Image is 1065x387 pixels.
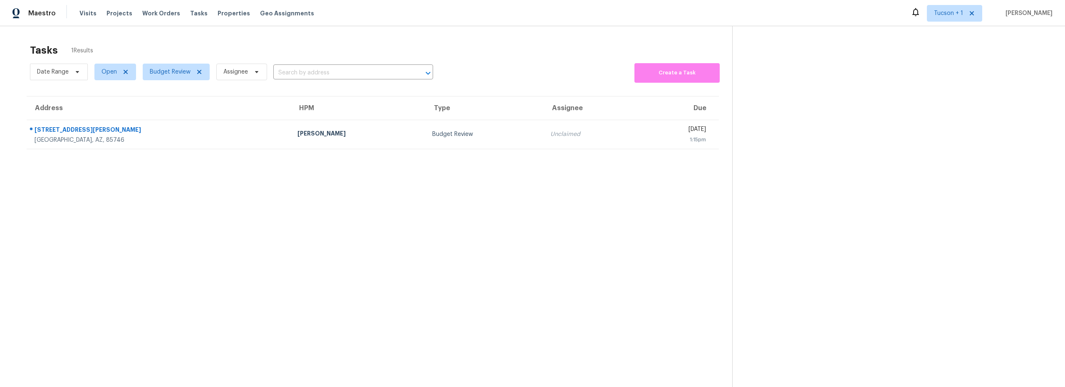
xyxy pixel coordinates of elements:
[37,68,69,76] span: Date Range
[645,136,706,144] div: 1:15pm
[426,96,544,120] th: Type
[638,96,719,120] th: Due
[634,63,720,83] button: Create a Task
[102,68,117,76] span: Open
[106,9,132,17] span: Projects
[190,10,208,16] span: Tasks
[27,96,291,120] th: Address
[35,136,284,144] div: [GEOGRAPHIC_DATA], AZ, 85746
[218,9,250,17] span: Properties
[432,130,537,138] div: Budget Review
[30,46,58,54] h2: Tasks
[934,9,963,17] span: Tucson + 1
[639,68,716,78] span: Create a Task
[260,9,314,17] span: Geo Assignments
[28,9,56,17] span: Maestro
[1002,9,1053,17] span: [PERSON_NAME]
[150,68,191,76] span: Budget Review
[550,130,632,138] div: Unclaimed
[273,67,410,79] input: Search by address
[297,129,419,140] div: [PERSON_NAME]
[35,126,284,136] div: [STREET_ADDRESS][PERSON_NAME]
[71,47,93,55] span: 1 Results
[223,68,248,76] span: Assignee
[291,96,425,120] th: HPM
[79,9,97,17] span: Visits
[544,96,638,120] th: Assignee
[645,125,706,136] div: [DATE]
[422,67,434,79] button: Open
[142,9,180,17] span: Work Orders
